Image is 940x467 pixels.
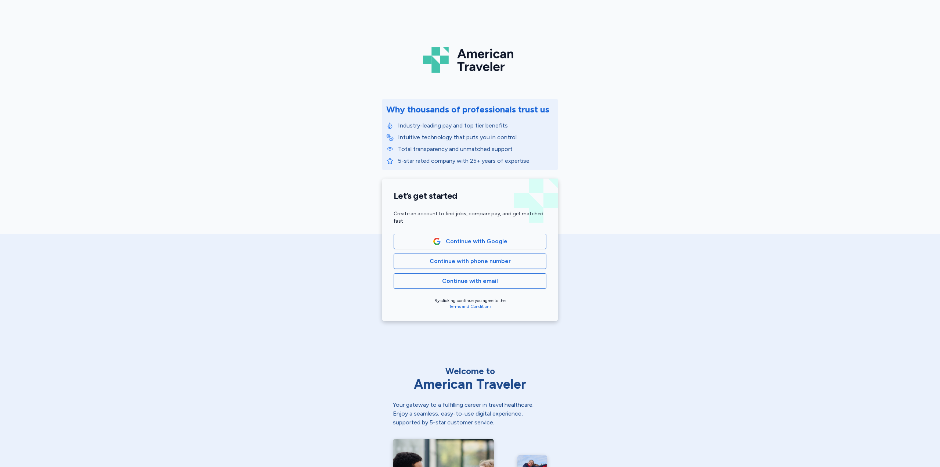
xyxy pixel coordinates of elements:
[394,298,546,309] div: By clicking continue you agree to the
[398,133,554,142] p: Intuitive technology that puts you in control
[398,121,554,130] p: Industry-leading pay and top tier benefits
[433,237,441,245] img: Google Logo
[442,277,498,285] span: Continue with email
[394,210,546,225] div: Create an account to find jobs, compare pay, and get matched fast
[386,104,549,115] div: Why thousands of professionals trust us
[394,190,546,201] h1: Let’s get started
[446,237,507,246] span: Continue with Google
[449,304,491,309] a: Terms and Conditions
[394,254,546,269] button: Continue with phone number
[394,234,546,249] button: Google LogoContinue with Google
[393,365,547,377] div: Welcome to
[393,400,547,427] div: Your gateway to a fulfilling career in travel healthcare. Enjoy a seamless, easy-to-use digital e...
[398,145,554,154] p: Total transparency and unmatched support
[398,157,554,165] p: 5-star rated company with 25+ years of expertise
[423,44,517,76] img: Logo
[393,377,547,392] div: American Traveler
[394,273,546,289] button: Continue with email
[430,257,511,266] span: Continue with phone number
